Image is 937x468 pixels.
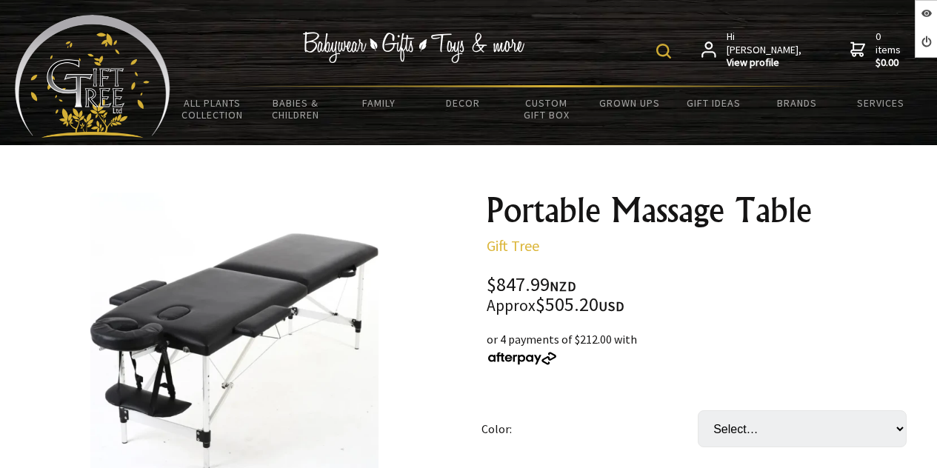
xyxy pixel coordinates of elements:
span: Hi [PERSON_NAME], [727,30,803,70]
img: Afterpay [487,352,558,365]
a: All Plants Collection [170,87,254,130]
a: Decor [421,87,504,118]
a: Services [838,87,922,118]
img: Babyware - Gifts - Toys and more... [15,15,170,138]
a: Gift Tree [487,236,539,255]
small: Approx [487,295,536,315]
strong: $0.00 [876,56,904,70]
a: Brands [755,87,838,118]
a: Gift Ideas [672,87,756,118]
a: Babies & Children [254,87,338,130]
a: Family [338,87,421,118]
img: Babywear - Gifts - Toys & more [302,32,524,63]
div: or 4 payments of $212.00 with [487,330,919,366]
div: $847.99 $505.20 [487,275,919,315]
td: Color: [481,390,698,468]
span: USD [598,298,624,315]
a: Custom Gift Box [504,87,588,130]
h1: Portable Massage Table [487,193,919,228]
strong: View profile [727,56,803,70]
span: NZD [550,278,576,295]
a: 0 items$0.00 [850,30,904,70]
span: 0 items [876,30,904,70]
img: product search [656,44,671,58]
a: Grown Ups [588,87,672,118]
a: Hi [PERSON_NAME],View profile [701,30,803,70]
